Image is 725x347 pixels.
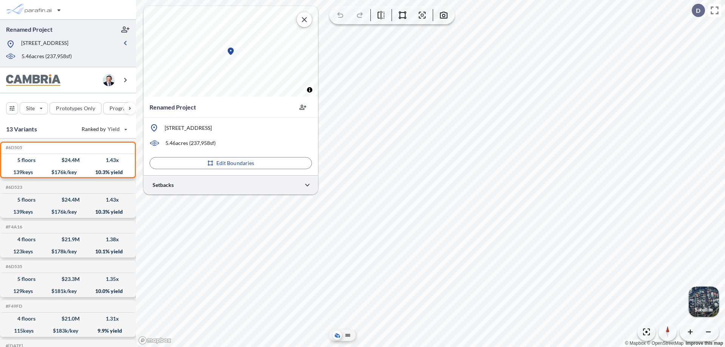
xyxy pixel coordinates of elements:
[165,124,212,132] p: [STREET_ADDRESS]
[4,185,22,190] h5: Click to copy the code
[21,39,68,49] p: [STREET_ADDRESS]
[689,287,719,317] img: Switcher Image
[138,336,171,345] a: Mapbox homepage
[6,125,37,134] p: 13 Variants
[689,287,719,317] button: Switcher ImageSatellite
[22,52,72,61] p: 5.46 acres ( 237,958 sf)
[6,25,52,34] p: Renamed Project
[647,341,683,346] a: OpenStreetMap
[4,264,22,269] h5: Click to copy the code
[4,224,22,230] h5: Click to copy the code
[150,157,312,169] button: Edit Boundaries
[6,74,60,86] img: BrandImage
[103,102,144,114] button: Program
[143,6,318,97] canvas: Map
[216,159,255,167] p: Edit Boundaries
[4,145,22,150] h5: Click to copy the code
[333,331,342,340] button: Aerial View
[305,85,314,94] button: Toggle attribution
[103,74,115,86] img: user logo
[76,123,132,135] button: Ranked by Yield
[343,331,352,340] button: Site Plan
[20,102,48,114] button: Site
[696,7,700,14] p: D
[108,125,120,133] span: Yield
[110,105,131,112] p: Program
[4,304,22,309] h5: Click to copy the code
[307,86,312,94] span: Toggle attribution
[625,341,646,346] a: Mapbox
[150,103,196,112] p: Renamed Project
[26,105,35,112] p: Site
[165,139,216,147] p: 5.46 acres ( 237,958 sf)
[695,307,713,313] p: Satellite
[686,341,723,346] a: Improve this map
[226,47,235,56] div: Map marker
[56,105,95,112] p: Prototypes Only
[49,102,102,114] button: Prototypes Only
